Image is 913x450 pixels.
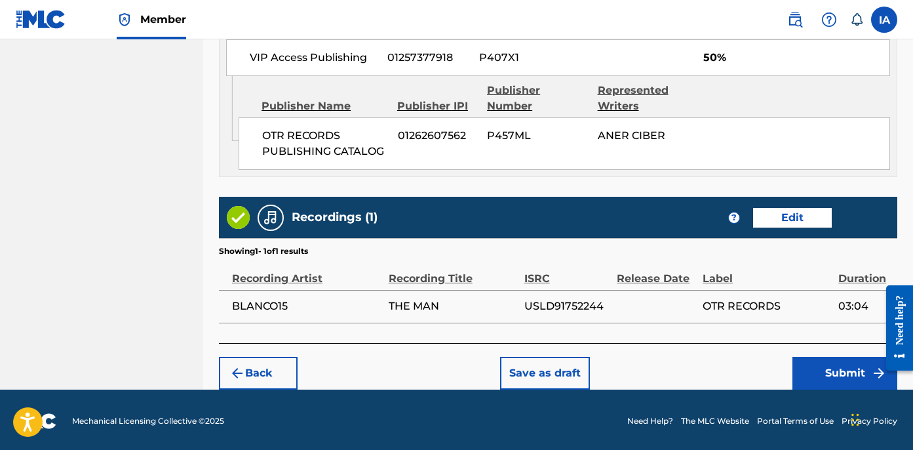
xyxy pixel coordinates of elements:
[787,12,803,28] img: search
[500,357,590,390] button: Save as draft
[850,13,863,26] div: Notifications
[851,400,859,440] div: Drag
[703,298,832,314] span: OTR RECORDS
[219,357,298,390] button: Back
[847,387,913,450] iframe: Chat Widget
[598,83,698,114] div: Represented Writers
[792,357,897,390] button: Submit
[219,245,308,257] p: Showing 1 - 1 of 1 results
[524,257,611,287] div: ISRC
[871,7,897,33] div: User Menu
[72,415,224,427] span: Mechanical Licensing Collective © 2025
[479,50,581,66] span: P407X1
[627,415,673,427] a: Need Help?
[871,365,887,381] img: f7272a7cc735f4ea7f67.svg
[757,415,834,427] a: Portal Terms of Use
[250,50,378,66] span: VIP Access Publishing
[753,208,832,228] button: Edit
[703,50,889,66] span: 50%
[838,257,891,287] div: Duration
[227,206,250,229] img: Valid
[821,12,837,28] img: help
[487,83,587,114] div: Publisher Number
[838,298,891,314] span: 03:04
[729,213,739,223] span: ?
[232,298,382,314] span: BLANCO15
[262,128,387,159] span: OTR RECORDS PUBLISHING CATALOG
[816,7,842,33] div: Help
[397,98,477,114] div: Publisher IPI
[398,128,478,144] span: 01262607562
[389,257,518,287] div: Recording Title
[524,298,611,314] span: USLD91752244
[292,210,378,225] h5: Recordings (1)
[229,365,245,381] img: 7ee5dd4eb1f8a8e3ef2f.svg
[487,128,587,144] span: P457ML
[232,257,382,287] div: Recording Artist
[617,257,696,287] div: Release Date
[842,415,897,427] a: Privacy Policy
[262,98,387,114] div: Publisher Name
[389,298,518,314] span: THE MAN
[140,12,186,27] span: Member
[263,210,279,226] img: Recordings
[782,7,808,33] a: Public Search
[598,129,665,142] span: ANER CIBER
[876,275,913,380] iframe: Resource Center
[703,257,832,287] div: Label
[681,415,749,427] a: The MLC Website
[117,12,132,28] img: Top Rightsholder
[387,50,469,66] span: 01257377918
[16,10,66,29] img: MLC Logo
